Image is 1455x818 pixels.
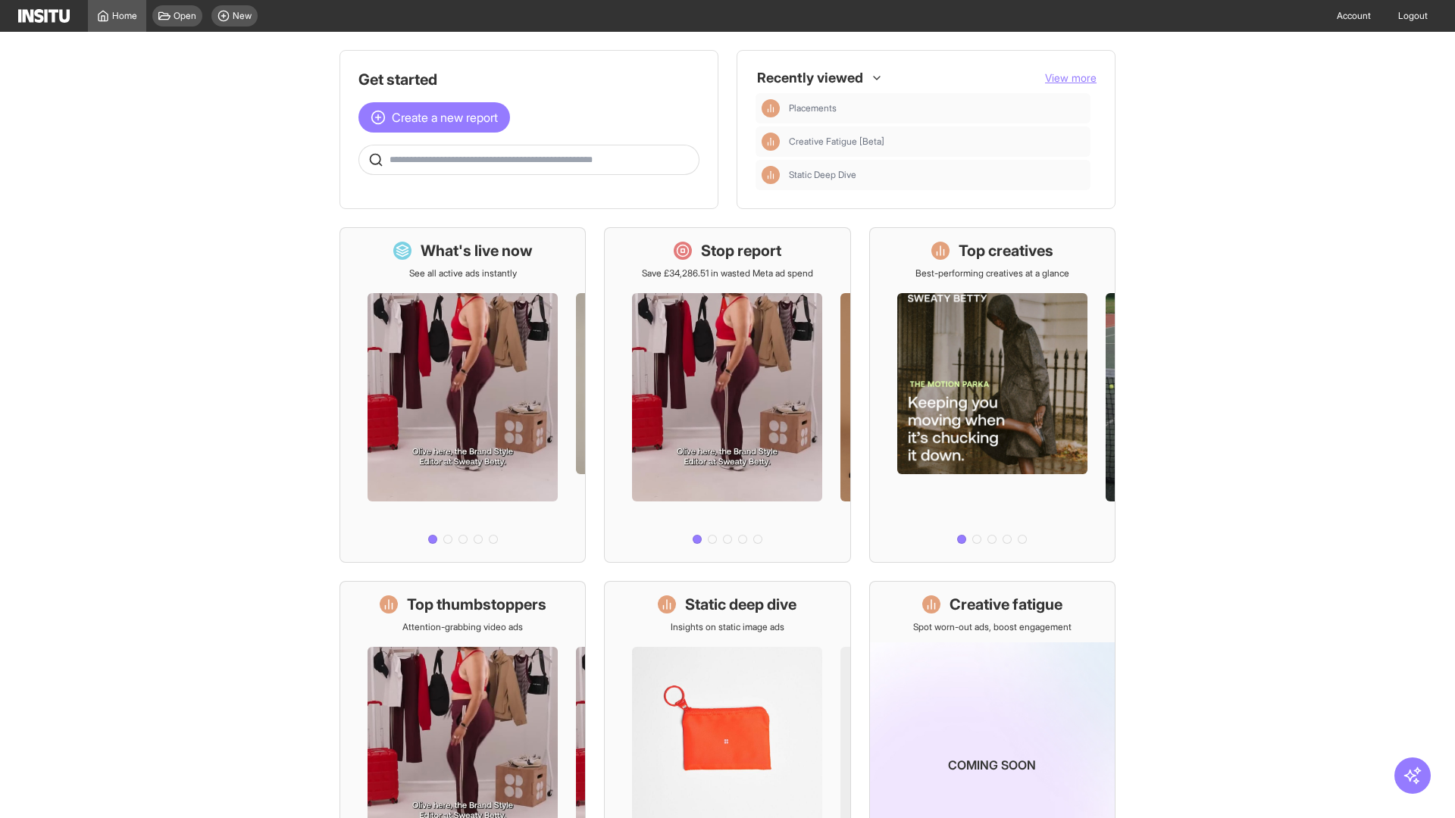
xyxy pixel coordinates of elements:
[1045,71,1097,84] span: View more
[915,267,1069,279] p: Best-performing creatives at a glance
[1045,70,1097,86] button: View more
[701,240,781,261] h1: Stop report
[762,166,780,184] div: Insights
[642,267,813,279] p: Save £34,286.51 in wasted Meta ad spend
[174,10,196,22] span: Open
[685,594,796,615] h1: Static deep dive
[392,108,498,126] span: Create a new report
[421,240,533,261] h1: What's live now
[233,10,252,22] span: New
[762,133,780,151] div: Insights
[671,621,784,633] p: Insights on static image ads
[358,69,699,90] h1: Get started
[402,621,523,633] p: Attention-grabbing video ads
[789,169,1084,181] span: Static Deep Dive
[959,240,1053,261] h1: Top creatives
[339,227,586,563] a: What's live nowSee all active ads instantly
[112,10,137,22] span: Home
[789,102,1084,114] span: Placements
[762,99,780,117] div: Insights
[789,169,856,181] span: Static Deep Dive
[869,227,1115,563] a: Top creativesBest-performing creatives at a glance
[409,267,517,279] p: See all active ads instantly
[789,102,837,114] span: Placements
[358,102,510,133] button: Create a new report
[604,227,850,563] a: Stop reportSave £34,286.51 in wasted Meta ad spend
[789,136,884,148] span: Creative Fatigue [Beta]
[407,594,546,615] h1: Top thumbstoppers
[789,136,1084,148] span: Creative Fatigue [Beta]
[18,9,70,23] img: Logo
